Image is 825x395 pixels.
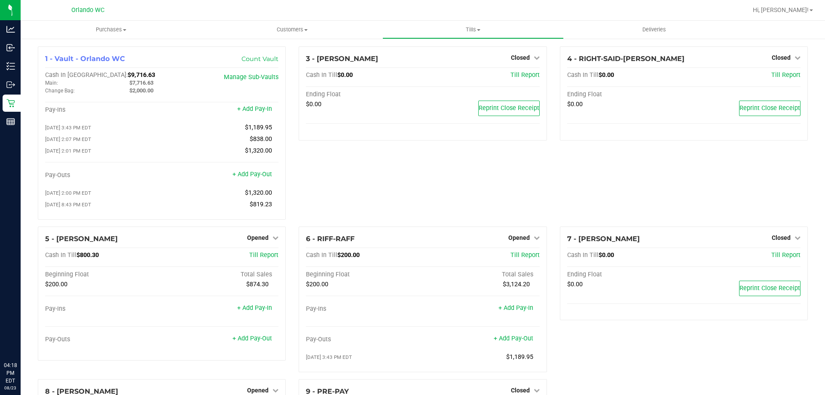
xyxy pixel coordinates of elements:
[564,21,745,39] a: Deliveries
[306,91,423,98] div: Ending Float
[237,105,272,113] a: + Add Pay-In
[478,101,540,116] button: Reprint Close Receipt
[128,71,155,79] span: $9,716.63
[6,99,15,107] inline-svg: Retail
[245,124,272,131] span: $1,189.95
[45,305,162,313] div: Pay-Ins
[21,21,202,39] a: Purchases
[9,326,34,352] iframe: Resource center
[508,234,530,241] span: Opened
[45,148,91,154] span: [DATE] 2:01 PM EDT
[6,80,15,89] inline-svg: Outbound
[202,26,382,34] span: Customers
[511,54,530,61] span: Closed
[567,91,684,98] div: Ending Float
[76,251,99,259] span: $800.30
[503,281,530,288] span: $3,124.20
[202,21,382,39] a: Customers
[494,335,533,342] a: + Add Pay-Out
[45,190,91,196] span: [DATE] 2:00 PM EDT
[241,55,278,63] a: Count Vault
[511,387,530,394] span: Closed
[45,171,162,179] div: Pay-Outs
[237,304,272,312] a: + Add Pay-In
[247,387,269,394] span: Opened
[771,71,801,79] a: Till Report
[45,336,162,343] div: Pay-Outs
[45,106,162,114] div: Pay-Ins
[739,101,801,116] button: Reprint Close Receipt
[45,281,67,288] span: $200.00
[506,353,533,361] span: $1,189.95
[45,125,91,131] span: [DATE] 3:43 PM EDT
[306,235,354,243] span: 6 - RIFF-RAFF
[567,251,599,259] span: Cash In Till
[45,55,125,63] span: 1 - Vault - Orlando WC
[245,147,272,154] span: $1,320.00
[246,281,269,288] span: $874.30
[306,305,423,313] div: Pay-Ins
[599,71,614,79] span: $0.00
[306,271,423,279] div: Beginning Float
[45,271,162,279] div: Beginning Float
[306,354,352,360] span: [DATE] 3:43 PM EDT
[423,271,540,279] div: Total Sales
[739,285,800,292] span: Reprint Close Receipt
[6,117,15,126] inline-svg: Reports
[250,201,272,208] span: $819.23
[567,281,583,288] span: $0.00
[306,251,337,259] span: Cash In Till
[567,55,684,63] span: 4 - RIGHT-SAID-[PERSON_NAME]
[45,71,128,79] span: Cash In [GEOGRAPHIC_DATA]:
[4,361,17,385] p: 04:18 PM EDT
[383,26,563,34] span: Tills
[306,71,337,79] span: Cash In Till
[599,251,614,259] span: $0.00
[479,104,539,112] span: Reprint Close Receipt
[245,189,272,196] span: $1,320.00
[232,171,272,178] a: + Add Pay-Out
[567,101,583,108] span: $0.00
[306,55,378,63] span: 3 - [PERSON_NAME]
[510,251,540,259] a: Till Report
[71,6,104,14] span: Orlando WC
[45,80,58,86] span: Main:
[772,234,791,241] span: Closed
[6,62,15,70] inline-svg: Inventory
[45,202,91,208] span: [DATE] 8:43 PM EDT
[567,271,684,279] div: Ending Float
[4,385,17,391] p: 08/23
[129,80,153,86] span: $7,716.63
[45,251,76,259] span: Cash In Till
[498,304,533,312] a: + Add Pay-In
[337,251,360,259] span: $200.00
[45,88,75,94] span: Change Bag:
[249,251,278,259] a: Till Report
[250,135,272,143] span: $838.00
[247,234,269,241] span: Opened
[337,71,353,79] span: $0.00
[232,335,272,342] a: + Add Pay-Out
[739,104,800,112] span: Reprint Close Receipt
[631,26,678,34] span: Deliveries
[739,281,801,296] button: Reprint Close Receipt
[162,271,279,279] div: Total Sales
[6,25,15,34] inline-svg: Analytics
[129,87,153,94] span: $2,000.00
[771,251,801,259] a: Till Report
[772,54,791,61] span: Closed
[6,43,15,52] inline-svg: Inbound
[567,235,640,243] span: 7 - [PERSON_NAME]
[21,26,202,34] span: Purchases
[753,6,809,13] span: Hi, [PERSON_NAME]!
[510,71,540,79] a: Till Report
[567,71,599,79] span: Cash In Till
[306,281,328,288] span: $200.00
[224,73,278,81] a: Manage Sub-Vaults
[306,101,321,108] span: $0.00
